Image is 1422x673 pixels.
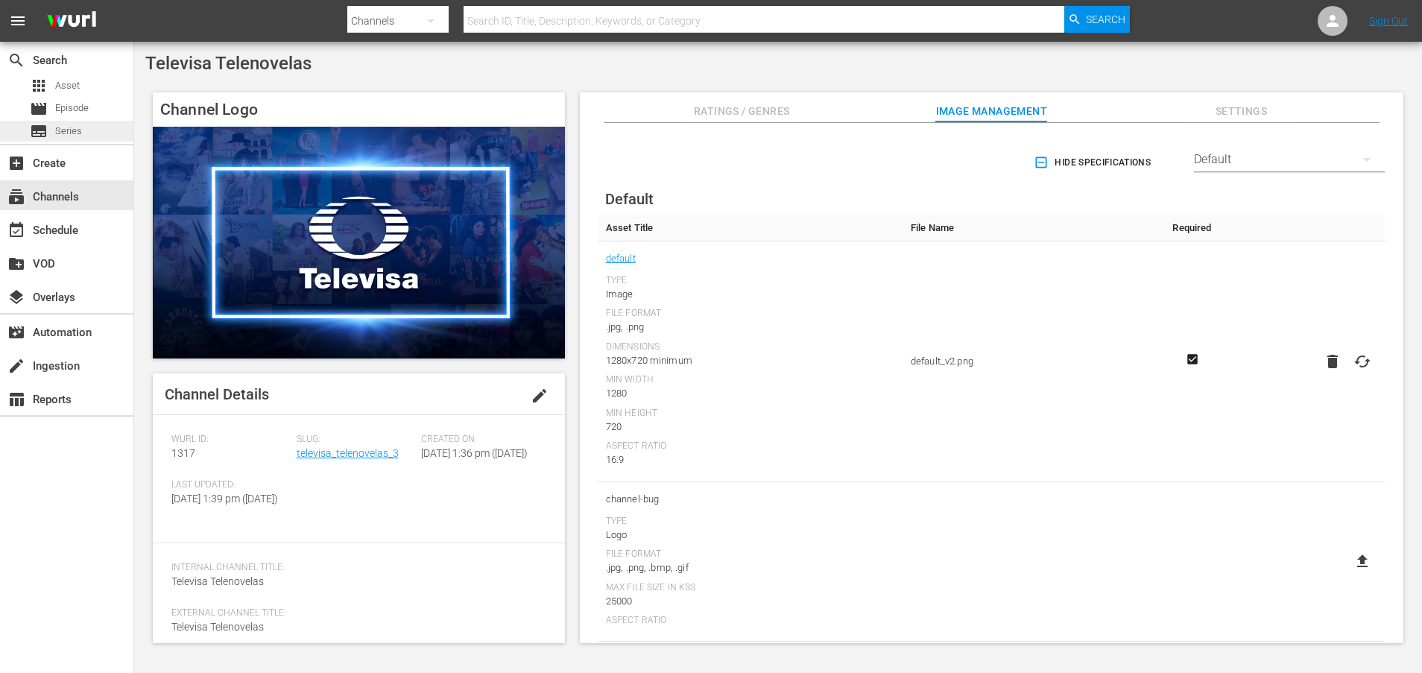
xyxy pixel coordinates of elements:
[171,434,289,446] span: Wurl ID:
[1184,353,1201,366] svg: Required
[7,154,25,172] span: Create
[1160,215,1224,241] th: Required
[606,490,896,509] span: channel-bug
[7,323,25,341] span: Automation
[421,447,528,459] span: [DATE] 1:36 pm ([DATE])
[171,447,195,459] span: 1317
[171,562,539,574] span: Internal Channel Title:
[598,215,903,241] th: Asset Title
[30,77,48,95] span: Asset
[297,447,399,459] a: televisa_telenovelas_3
[606,287,896,302] div: Image
[606,594,896,609] div: 25000
[153,92,565,127] h4: Channel Logo
[30,122,48,140] span: Series
[7,188,25,206] span: Channels
[1031,142,1157,183] button: Hide Specifications
[36,4,107,39] img: ans4CAIJ8jUAAAAAAAAAAAAAAAAAAAAAAAAgQb4GAAAAAAAAAAAAAAAAAAAAAAAAJMjXAAAAAAAAAAAAAAAAAAAAAAAAgAT5G...
[903,215,1160,241] th: File Name
[606,275,896,287] div: Type
[606,560,896,575] div: .jpg, .png, .bmp, .gif
[606,320,896,335] div: .jpg, .png
[297,434,414,446] span: Slug:
[1037,155,1151,171] span: Hide Specifications
[171,479,289,491] span: Last Updated:
[7,288,25,306] span: Overlays
[606,374,896,386] div: Min Width
[606,353,896,368] div: 1280x720 minimum
[7,391,25,408] span: Reports
[606,408,896,420] div: Min Height
[522,378,557,414] button: edit
[1194,139,1385,180] div: Default
[1185,102,1297,121] span: Settings
[606,615,896,627] div: Aspect Ratio
[686,102,797,121] span: Ratings / Genres
[1369,15,1408,27] a: Sign Out
[171,493,278,505] span: [DATE] 1:39 pm ([DATE])
[606,516,896,528] div: Type
[606,452,896,467] div: 16:9
[7,51,25,69] span: Search
[531,387,549,405] span: edit
[171,607,539,619] span: External Channel Title:
[903,241,1160,482] td: default_v2.png
[606,582,896,594] div: Max File Size In Kbs
[7,357,25,375] span: Ingestion
[30,100,48,118] span: Episode
[171,621,264,633] span: Televisa Telenovelas
[171,575,264,587] span: Televisa Telenovelas
[606,528,896,543] div: Logo
[1086,6,1125,33] span: Search
[935,102,1047,121] span: Image Management
[165,385,269,403] span: Channel Details
[606,420,896,435] div: 720
[7,221,25,239] span: Schedule
[606,341,896,353] div: Dimensions
[145,53,312,74] span: Televisa Telenovelas
[153,127,565,358] img: Televisa Telenovelas
[55,124,82,139] span: Series
[606,440,896,452] div: Aspect Ratio
[55,78,80,93] span: Asset
[606,386,896,401] div: 1280
[606,549,896,560] div: File Format
[605,190,654,208] span: Default
[606,308,896,320] div: File Format
[421,434,539,446] span: Created On:
[9,12,27,30] span: menu
[55,101,89,116] span: Episode
[1064,6,1130,33] button: Search
[606,249,636,268] a: default
[7,255,25,273] span: VOD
